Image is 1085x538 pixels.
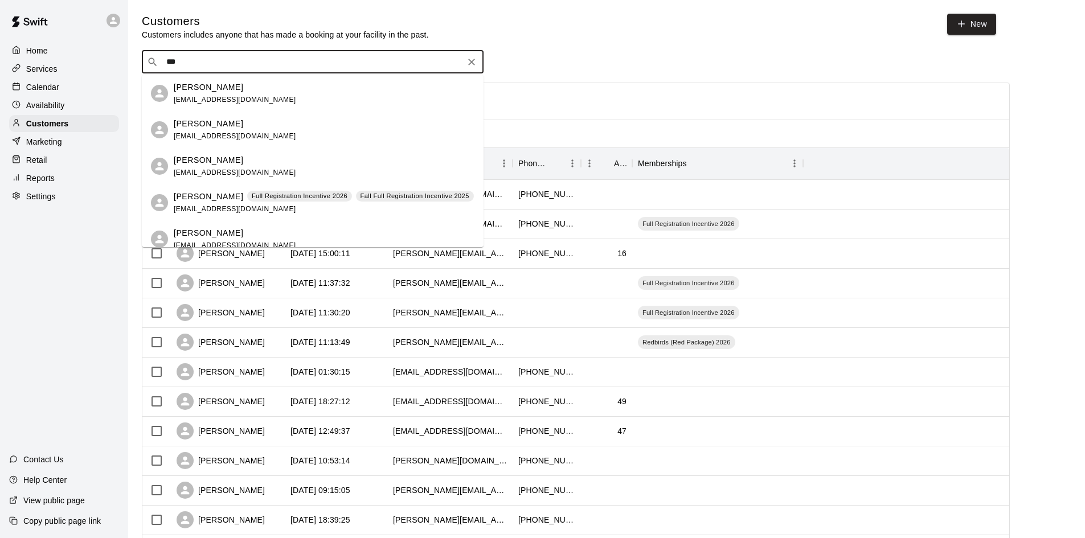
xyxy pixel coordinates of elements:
div: jeremy@sicrankshaft.com [393,277,507,289]
div: Phone Number [518,147,548,179]
div: Full Registration Incentive 2026 [638,276,739,290]
p: [PERSON_NAME] [174,154,243,166]
p: Contact Us [23,454,64,465]
p: [PERSON_NAME] [174,191,243,203]
div: quirk.denise@gmail.com [393,484,507,496]
div: henry.ladenberger@icloud.com [393,248,507,259]
a: Marketing [9,133,119,150]
div: brent@onefamilychurch.com [393,336,507,348]
div: 2025-08-15 01:30:15 [290,366,350,377]
div: Age [581,147,632,179]
div: bellovichlady@yahoo.com [393,366,507,377]
p: Settings [26,191,56,202]
p: Availability [26,100,65,111]
div: [PERSON_NAME] [177,511,265,528]
h5: Customers [142,14,429,29]
div: 2025-08-15 15:00:11 [290,248,350,259]
p: Full Registration Incentive 2026 [252,191,347,201]
button: Sort [598,155,614,171]
div: [PERSON_NAME] [177,304,265,321]
div: Kimberly Morelli [151,121,168,138]
p: Reports [26,173,55,184]
div: 49 [617,396,627,407]
div: Email [387,147,513,179]
div: 2025-08-10 09:15:05 [290,484,350,496]
p: [PERSON_NAME] [174,81,243,93]
a: Calendar [9,79,119,96]
span: [EMAIL_ADDRESS][DOMAIN_NAME] [174,205,296,213]
p: Help Center [23,474,67,486]
span: [EMAIL_ADDRESS][DOMAIN_NAME] [174,132,296,140]
div: Redbirds (Red Package) 2026 [638,335,735,349]
div: Full Registration Incentive 2026 [638,217,739,231]
div: 2025-08-15 11:30:20 [290,307,350,318]
div: David Kim [151,85,168,102]
div: [PERSON_NAME] [177,274,265,291]
a: Availability [9,97,119,114]
div: shaunna.leigh1281@gmail.com [393,514,507,525]
div: Full Registration Incentive 2026 [638,306,739,319]
div: Phone Number [513,147,581,179]
div: 2025-08-14 18:27:12 [290,396,350,407]
p: Home [26,45,48,56]
div: [PERSON_NAME] [177,393,265,410]
div: coreypick@gmail.com [393,425,507,437]
p: View public page [23,495,85,506]
div: +13143096606 [518,218,575,229]
span: Full Registration Incentive 2026 [638,308,739,317]
span: [EMAIL_ADDRESS][DOMAIN_NAME] [174,96,296,104]
span: Full Registration Incentive 2026 [638,219,739,228]
p: Copy public page link [23,515,101,527]
a: Reports [9,170,119,187]
p: Retail [26,154,47,166]
div: Age [614,147,627,179]
div: 2025-08-15 11:37:32 [290,277,350,289]
button: Menu [564,155,581,172]
div: Search customers by name or email [142,51,484,73]
span: [EMAIL_ADDRESS][DOMAIN_NAME] [174,169,296,176]
div: +16183048049 [518,455,575,466]
div: Memberships [632,147,803,179]
p: Calendar [26,81,59,93]
a: Home [9,42,119,59]
p: Marketing [26,136,62,147]
div: +13144969554 [518,396,575,407]
p: [PERSON_NAME] [174,227,243,239]
div: davehyunch@gmail.com [393,396,507,407]
div: +13145416906 [518,514,575,525]
a: Customers [9,115,119,132]
div: 16 [617,248,627,259]
p: Customers [26,118,68,129]
div: [PERSON_NAME] [177,245,265,262]
div: 2025-08-15 11:13:49 [290,336,350,348]
a: Services [9,60,119,77]
a: New [947,14,996,35]
p: [PERSON_NAME] [174,118,243,130]
span: Full Registration Incentive 2026 [638,278,739,288]
div: +13147988243 [518,248,575,259]
button: Menu [496,155,513,172]
span: Redbirds (Red Package) 2026 [638,338,735,347]
div: [PERSON_NAME] [177,334,265,351]
button: Menu [786,155,803,172]
div: +13149520101 [518,484,575,496]
div: Memberships [638,147,687,179]
span: [EMAIL_ADDRESS][DOMAIN_NAME] [174,241,296,249]
a: Retail [9,151,119,169]
div: Kim Zoberi [151,158,168,175]
a: Settings [9,188,119,205]
div: 2025-08-09 18:39:25 [290,514,350,525]
p: Fall Full Registration Incentive 2025 [361,191,469,201]
button: Clear [464,54,480,70]
div: 2025-08-12 10:53:14 [290,455,350,466]
div: +13145173222 [518,188,575,200]
p: Customers includes anyone that has made a booking at your facility in the past. [142,29,429,40]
